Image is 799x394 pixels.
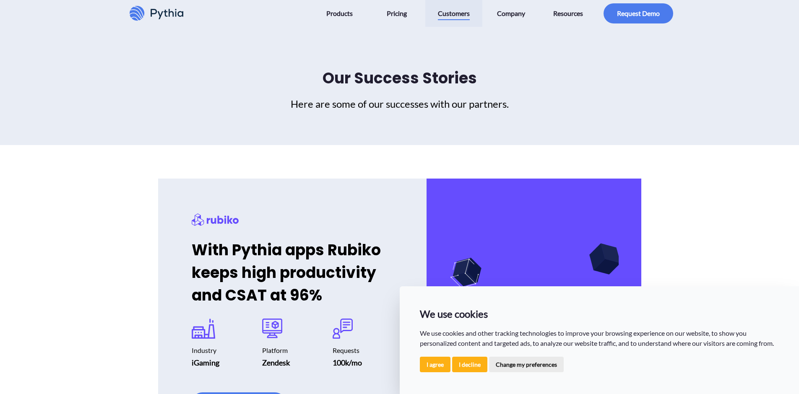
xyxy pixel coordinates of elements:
[497,7,525,20] span: Company
[452,357,487,372] button: I decline
[192,345,252,357] div: Industry
[192,212,239,227] div: Rubiko
[262,345,323,357] div: Platform
[387,7,407,20] span: Pricing
[333,345,393,357] div: Requests
[420,357,450,372] button: I agree
[420,328,779,348] p: We use cookies and other tracking technologies to improve your browsing experience on our website...
[553,7,583,20] span: Resources
[333,357,393,372] div: 100k/mo
[192,239,393,307] h2: With Pythia apps Rubiko keeps high productivity and CSAT at 96%
[489,357,564,372] button: Change my preferences
[326,7,353,20] span: Products
[192,357,252,372] div: iGaming
[438,7,470,20] span: Customers
[262,357,323,372] div: Zendesk
[420,306,779,321] p: We use cookies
